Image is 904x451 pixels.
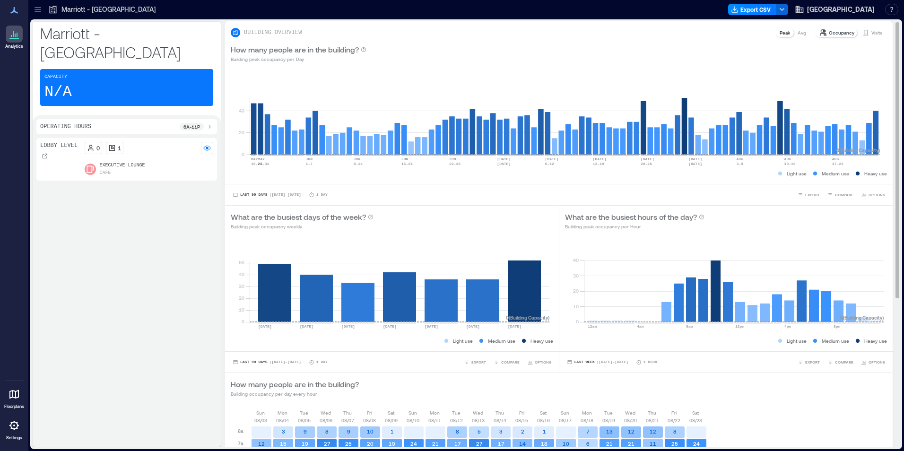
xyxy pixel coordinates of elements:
text: 19 [389,441,395,447]
p: Wed [321,409,331,416]
text: 2 [521,428,524,434]
button: EXPORT [796,357,822,367]
p: 08/18 [581,416,593,424]
tspan: 40 [239,108,244,113]
text: 15-21 [401,162,413,166]
button: Export CSV [728,4,776,15]
p: What are the busiest hours of the day? [565,211,697,223]
span: COMPARE [501,359,520,365]
tspan: 0 [242,151,244,157]
button: Last Week |[DATE]-[DATE] [565,357,630,367]
text: [DATE] [497,157,511,161]
text: JUN [306,157,313,161]
p: 08/14 [494,416,506,424]
p: Floorplans [4,404,24,409]
p: 08/06 [320,416,332,424]
p: Mon [430,409,440,416]
text: 27 [476,441,483,447]
tspan: 30 [239,283,244,289]
text: 8 [325,428,329,434]
p: 0 [96,144,100,152]
text: 17 [498,441,504,447]
text: 4am [637,324,644,329]
text: JUN [354,157,361,161]
p: Sun [256,409,265,416]
text: AUG [832,157,839,161]
button: EXPORT [462,357,488,367]
p: Tue [604,409,613,416]
button: Last 90 Days |[DATE]-[DATE] [231,357,303,367]
p: 1 [118,144,121,152]
p: Heavy use [530,337,553,345]
text: [DATE] [508,324,522,329]
p: Fri [519,409,524,416]
p: 08/16 [537,416,550,424]
text: 21 [432,441,439,447]
p: Medium use [488,337,515,345]
text: JUN [401,157,409,161]
button: COMPARE [826,190,855,199]
text: 15 [280,441,287,447]
p: Sun [561,409,569,416]
button: Last 90 Days |[DATE]-[DATE] [231,190,303,199]
text: 10 [367,428,374,434]
tspan: 10 [239,307,244,312]
p: Operating Hours [40,123,91,130]
text: 13 [606,428,613,434]
p: 08/19 [602,416,615,424]
text: 17 [454,441,461,447]
text: 17-23 [832,162,843,166]
p: 1 Day [316,359,328,365]
p: 08/07 [341,416,354,424]
p: Building peak occupancy per Hour [565,223,704,230]
text: 6 [586,441,590,447]
span: OPTIONS [535,359,551,365]
p: 08/09 [385,416,398,424]
span: COMPARE [835,192,853,198]
text: 5 [478,428,481,434]
p: Capacity [44,73,67,81]
p: 1 Hour [643,359,657,365]
tspan: 40 [573,257,578,263]
p: Marriott - [GEOGRAPHIC_DATA] [40,24,213,61]
tspan: 0 [242,319,244,324]
p: Heavy use [864,337,887,345]
p: Light use [787,170,807,177]
text: 20 [367,441,374,447]
p: Tue [300,409,308,416]
text: 3-9 [736,162,743,166]
button: COMPARE [826,357,855,367]
text: 10 [563,441,569,447]
p: Occupancy [829,29,854,36]
tspan: 20 [239,295,244,301]
p: Peak [780,29,790,36]
p: 08/04 [276,416,289,424]
text: 24 [410,441,417,447]
p: Light use [787,337,807,345]
text: [DATE] [545,157,559,161]
text: [DATE] [383,324,397,329]
text: 19 [302,441,308,447]
p: Mon [278,409,287,416]
p: Wed [625,409,635,416]
text: 25 [345,441,352,447]
p: Thu [648,409,656,416]
text: 8 [673,428,677,434]
text: [DATE] [300,324,313,329]
tspan: 0 [575,319,578,324]
text: 3 [499,428,503,434]
p: Visits [871,29,882,36]
a: Settings [3,414,26,443]
text: 21 [628,441,635,447]
p: Tue [452,409,461,416]
p: 6a [238,427,243,435]
p: 08/10 [407,416,419,424]
tspan: 10 [573,304,578,309]
p: 08/17 [559,416,572,424]
p: How many people are in the building? [231,379,359,390]
p: 08/15 [515,416,528,424]
p: Avg [798,29,806,36]
p: 1 Day [316,192,328,198]
text: 12 [650,428,656,434]
span: OPTIONS [869,359,885,365]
